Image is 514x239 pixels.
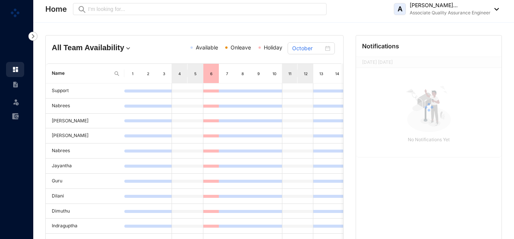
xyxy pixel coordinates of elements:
[196,44,218,51] span: Available
[28,32,37,41] img: nav-icon-right.af6afadce00d159da59955279c43614e.svg
[124,45,132,52] img: dropdown.780994ddfa97fca24b89f58b1de131fa.svg
[303,70,309,77] div: 12
[145,70,151,77] div: 2
[231,44,251,51] span: Onleave
[45,4,67,14] p: Home
[46,143,124,159] td: Nabrees
[255,70,262,77] div: 9
[12,66,19,73] img: home.c6720e0a13eba0172344.svg
[6,77,24,92] li: Contracts
[12,81,19,88] img: contract-unselected.99e2b2107c0a7dd48938.svg
[12,98,20,106] img: leave-unselected.2934df6273408c3f84d9.svg
[491,8,499,11] img: dropdown-black.8e83cc76930a90b1a4fdb6d089b7bf3a.svg
[46,83,124,99] td: Support
[130,70,136,77] div: 1
[6,62,24,77] li: Home
[46,204,124,219] td: Dimuthu
[334,70,340,77] div: 14
[114,71,120,77] img: search.8ce656024d3affaeffe32e5b30621cb7.svg
[192,70,198,77] div: 5
[410,2,491,9] p: [PERSON_NAME]...
[264,44,282,51] span: Holiday
[46,174,124,189] td: Guru
[6,109,24,124] li: Expenses
[398,6,403,12] span: A
[292,44,324,52] input: Select month
[271,70,277,77] div: 10
[362,42,399,51] p: Notifications
[46,219,124,234] td: Indraguptha
[46,159,124,174] td: Jayantha
[240,70,246,77] div: 8
[224,70,230,77] div: 7
[208,70,214,77] div: 6
[287,70,293,77] div: 11
[318,70,324,77] div: 13
[176,70,183,77] div: 4
[88,5,322,13] input: I’m looking for...
[410,9,491,17] p: Associate Quality Assurance Engineer
[12,113,19,120] img: expense-unselected.2edcf0507c847f3e9e96.svg
[52,70,111,77] span: Name
[46,189,124,204] td: Dilani
[52,42,147,53] h4: All Team Availability
[161,70,167,77] div: 3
